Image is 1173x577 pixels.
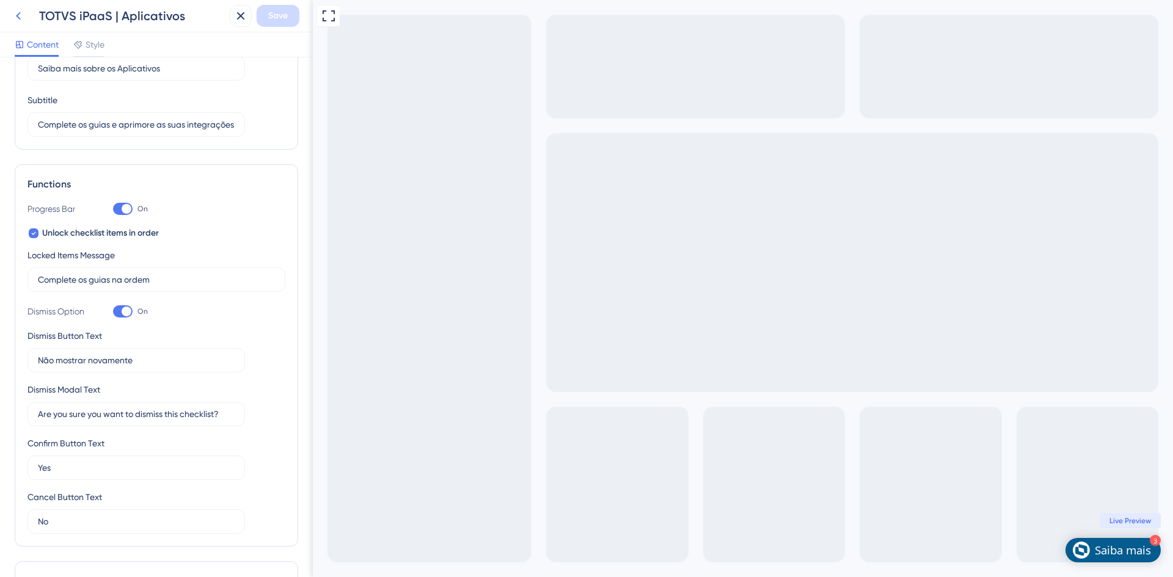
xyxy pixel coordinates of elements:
div: Saiba mais [782,543,838,558]
div: Functions [27,177,285,192]
span: Save [268,9,288,23]
span: Live Preview [797,516,838,526]
span: On [137,204,148,214]
input: Type the value [38,407,235,421]
input: Type the value [38,354,235,367]
input: Type the value [38,273,275,286]
div: Dismiss Option [27,304,89,319]
div: Progress Bar [27,201,89,216]
span: Content [27,37,59,52]
div: 3 [837,535,848,546]
input: Type the value [38,461,235,474]
input: Header 2 [38,118,235,131]
button: Save [257,5,299,27]
div: Dismiss Modal Text [27,382,100,397]
div: Open Saiba mais checklist, remaining modules: 3 [753,538,848,562]
div: Cancel Button Text [27,490,102,504]
input: Type the value [38,515,235,528]
span: Unlock checklist items in order [42,226,159,241]
img: launcher-image-alternative-text [760,542,777,559]
input: Header 1 [38,62,235,75]
div: Subtitle [27,93,57,107]
div: TOTVS iPaaS | Aplicativos [39,7,225,24]
span: On [137,307,148,316]
span: Style [86,37,104,52]
div: Dismiss Button Text [27,328,102,343]
div: Locked Items Message [27,248,115,263]
div: Confirm Button Text [27,436,104,451]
